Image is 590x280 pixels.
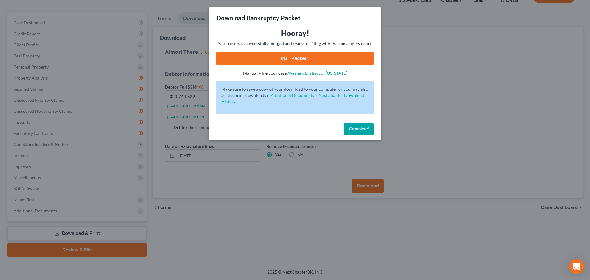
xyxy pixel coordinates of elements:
[288,70,347,76] a: Western District of [US_STATE]
[349,126,369,132] span: Complete!
[344,123,374,135] button: Complete!
[216,41,374,47] p: Your case was successfully merged and ready for filing with the bankruptcy court.
[216,14,301,22] h3: Download Bankruptcy Packet
[221,93,364,104] a: Additional Documents > NextChapter Download History.
[569,259,584,274] div: Open Intercom Messenger
[216,70,374,76] p: Manually file your case:
[216,28,374,38] h3: Hooray!
[221,86,369,105] p: Make sure to save a copy of your download to your computer or you may also access prior downloads in
[216,52,374,65] a: PDF Packet 1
